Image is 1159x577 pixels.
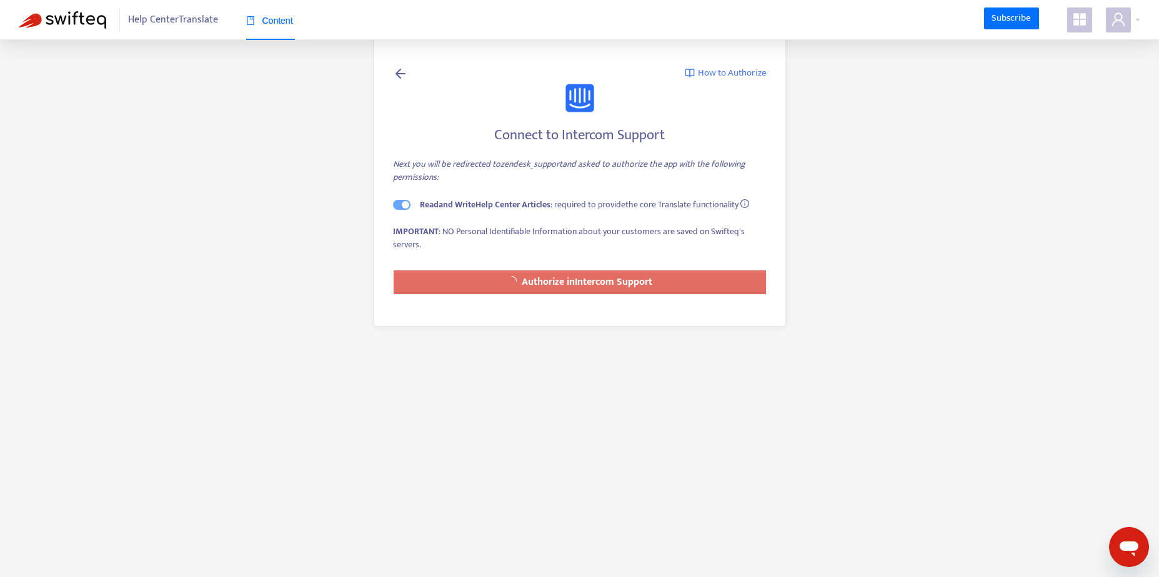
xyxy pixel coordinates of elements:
[420,197,739,212] span: : required to provide the core Translate functionality
[1111,12,1126,27] span: user
[1109,527,1149,567] iframe: Button to launch messaging window
[246,16,293,26] span: Content
[246,16,255,25] span: book
[393,224,439,239] strong: IMPORTANT
[393,157,745,184] i: Next you will be redirected to zendesk_support and asked to authorize the app with the following ...
[393,225,767,251] div: : NO Personal Identifiable Information about your customers are saved on Swifteq's servers.
[19,11,106,29] img: Swifteq
[506,276,517,287] span: loading
[393,270,767,295] button: Authorize inIntercom Support
[393,127,767,144] h4: Connect to Intercom Support
[1072,12,1087,27] span: appstore
[522,274,652,290] strong: Authorize in Intercom Support
[740,199,749,208] span: info-circle
[698,66,767,81] span: How to Authorize
[420,197,550,212] strong: Read and Write Help Center Articles
[685,68,695,78] img: image-link
[984,7,1039,30] a: Subscribe
[685,66,767,81] a: How to Authorize
[128,8,218,32] span: Help Center Translate
[565,84,594,112] img: intercom_support.png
